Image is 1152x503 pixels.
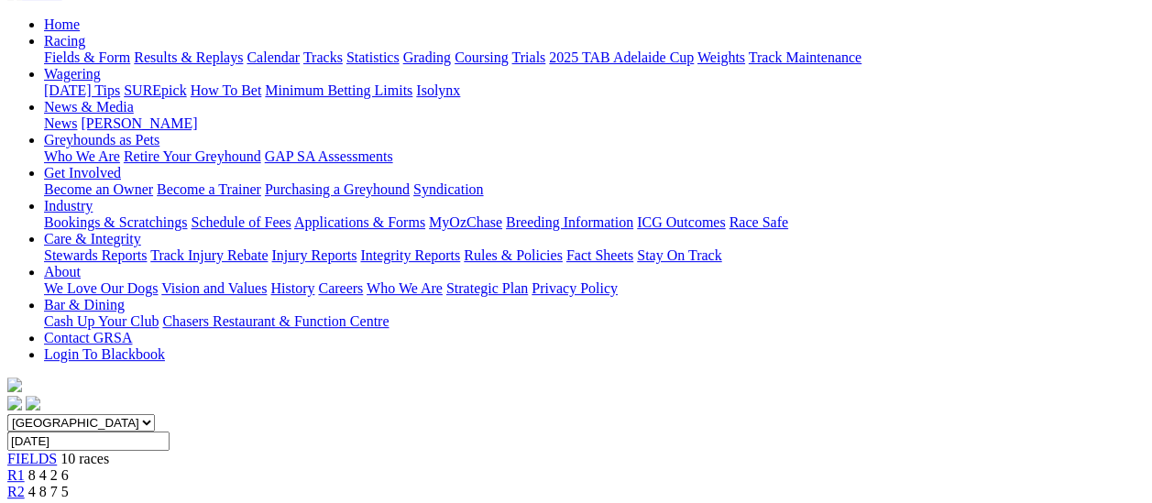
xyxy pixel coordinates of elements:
a: Stay On Track [637,247,721,263]
a: Login To Blackbook [44,346,165,362]
div: Wagering [44,82,1145,99]
a: Racing [44,33,85,49]
a: Statistics [346,49,400,65]
a: Privacy Policy [532,280,618,296]
a: Become a Trainer [157,181,261,197]
a: Track Maintenance [749,49,861,65]
a: MyOzChase [429,214,502,230]
a: Get Involved [44,165,121,180]
a: Strategic Plan [446,280,528,296]
a: Care & Integrity [44,231,141,246]
a: ICG Outcomes [637,214,725,230]
a: FIELDS [7,451,57,466]
a: Who We Are [44,148,120,164]
a: Become an Owner [44,181,153,197]
div: Care & Integrity [44,247,1145,264]
div: About [44,280,1145,297]
a: Bar & Dining [44,297,125,312]
img: logo-grsa-white.png [7,377,22,392]
a: Schedule of Fees [191,214,291,230]
a: History [270,280,314,296]
a: About [44,264,81,279]
a: Industry [44,198,93,213]
a: Trials [511,49,545,65]
a: Chasers Restaurant & Function Centre [162,313,389,329]
span: 4 8 7 5 [28,484,69,499]
a: How To Bet [191,82,262,98]
a: R1 [7,467,25,483]
a: We Love Our Dogs [44,280,158,296]
a: Wagering [44,66,101,82]
a: Home [44,16,80,32]
a: Syndication [413,181,483,197]
div: Bar & Dining [44,313,1145,330]
a: [PERSON_NAME] [81,115,197,131]
a: SUREpick [124,82,186,98]
a: Fact Sheets [566,247,633,263]
a: R2 [7,484,25,499]
a: Injury Reports [271,247,357,263]
a: Calendar [247,49,300,65]
div: Racing [44,49,1145,66]
img: facebook.svg [7,396,22,410]
a: Fields & Form [44,49,130,65]
a: News [44,115,77,131]
a: Grading [403,49,451,65]
a: Who We Are [367,280,443,296]
input: Select date [7,432,170,451]
a: Applications & Forms [294,214,425,230]
span: 10 races [60,451,109,466]
a: Track Injury Rebate [150,247,268,263]
a: News & Media [44,99,134,115]
a: 2025 TAB Adelaide Cup [549,49,694,65]
a: Coursing [455,49,509,65]
a: Integrity Reports [360,247,460,263]
a: Bookings & Scratchings [44,214,187,230]
a: Retire Your Greyhound [124,148,261,164]
a: Cash Up Your Club [44,313,159,329]
a: Race Safe [729,214,787,230]
a: Weights [697,49,745,65]
a: Breeding Information [506,214,633,230]
a: Vision and Values [161,280,267,296]
a: Careers [318,280,363,296]
div: News & Media [44,115,1145,132]
div: Get Involved [44,181,1145,198]
a: Isolynx [416,82,460,98]
div: Greyhounds as Pets [44,148,1145,165]
a: [DATE] Tips [44,82,120,98]
a: Purchasing a Greyhound [265,181,410,197]
a: Tracks [303,49,343,65]
span: 8 4 2 6 [28,467,69,483]
a: GAP SA Assessments [265,148,393,164]
a: Rules & Policies [464,247,563,263]
a: Results & Replays [134,49,243,65]
a: Stewards Reports [44,247,147,263]
a: Minimum Betting Limits [265,82,412,98]
div: Industry [44,214,1145,231]
a: Contact GRSA [44,330,132,345]
a: Greyhounds as Pets [44,132,159,148]
img: twitter.svg [26,396,40,410]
